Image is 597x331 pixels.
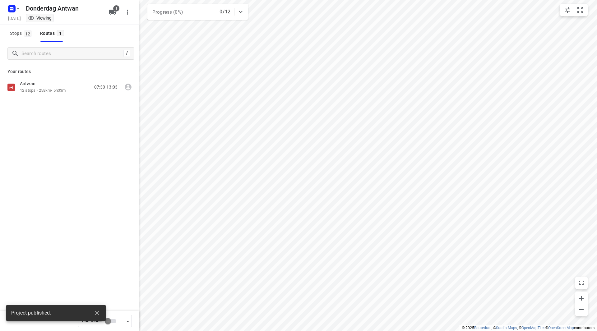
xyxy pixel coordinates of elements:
input: Search routes [21,49,123,58]
p: Antwan [20,81,39,86]
li: © 2025 , © , © © contributors [462,326,595,330]
a: OpenMapTiles [521,326,545,330]
p: 0/12 [220,8,230,16]
div: small contained button group [560,4,588,16]
p: 07:30-13:03 [94,84,118,90]
button: More [121,6,134,18]
span: 1 [57,30,64,36]
span: Progress (0%) [152,9,183,15]
div: Progress (0%)0/12 [147,4,248,20]
span: 1 [113,5,119,11]
span: 12 [24,30,32,37]
span: Stops [10,30,34,37]
a: OpenStreetMap [548,326,574,330]
a: Stadia Maps [496,326,517,330]
button: 1 [106,6,119,18]
button: Fit zoom [574,4,586,16]
p: 12 stops • 258km • 5h33m [20,88,66,94]
div: Routes [40,30,66,37]
div: / [123,50,130,57]
div: You are currently in view mode. To make any changes, go to edit project. [28,15,52,21]
span: Route unassigned [122,81,134,93]
span: Project published. [11,310,51,317]
div: Driver app settings [124,317,132,325]
a: Routetitan [474,326,492,330]
p: Your routes [7,68,132,75]
button: Map settings [561,4,574,16]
